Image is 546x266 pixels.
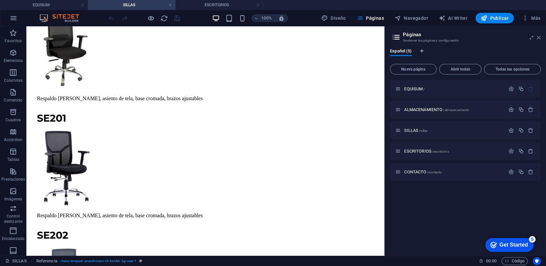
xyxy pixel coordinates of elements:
span: /escritorios [432,150,449,153]
div: ESCRITORIOS/escritorios [402,149,505,153]
div: Duplicar [518,148,524,154]
span: / [423,87,425,91]
div: ALMACENAMIENTO/almacenamiento [402,107,505,112]
span: ESCRITORIOS [404,149,449,154]
div: Configuración [508,148,514,154]
div: CONTACTO/contacto [402,170,505,174]
div: Eliminar [528,128,533,133]
p: Tablas [7,157,19,162]
span: Haz clic para seleccionar y doble clic para editar [36,257,57,265]
p: Accordion [4,137,22,142]
span: : [491,258,492,263]
span: . menu-wrapper .preset-menu-v2-border .bg-user-1 [60,257,137,265]
span: /almacenamiento [443,108,469,112]
span: /contacto [427,170,441,174]
i: Al redimensionar, ajustar el nivel de zoom automáticamente para ajustarse al dispositivo elegido. [278,15,284,21]
div: Get Started [19,7,48,13]
p: Contenido [4,98,22,103]
h4: ESCRITORIOS [176,1,263,9]
span: Páginas [357,15,384,21]
span: Español (5) [390,47,412,56]
a: Haz clic para cancelar la selección y doble clic para abrir páginas [5,257,27,265]
span: Diseño [321,15,346,21]
button: reload [160,14,168,22]
span: Haz clic para abrir la página [404,169,441,174]
div: Eliminar [528,148,533,154]
span: Publicar [481,15,509,21]
div: Duplicar [518,107,524,112]
div: Pestañas de idiomas [390,49,541,61]
button: Más [519,13,543,23]
p: Favoritos [5,38,22,44]
button: Todas las opciones [484,64,541,74]
h6: Tiempo de la sesión [479,257,497,265]
h4: SILLAS [88,1,176,9]
p: Encabezado [2,236,24,241]
span: Nueva página [393,67,434,71]
span: Más [522,15,540,21]
button: Páginas [354,13,387,23]
div: Eliminar [528,169,533,175]
div: Duplicar [518,86,524,92]
p: Prestaciones [1,177,25,182]
div: Configuración [508,128,514,133]
p: Columnas [4,78,23,83]
span: 00 00 [486,257,496,265]
span: Todas las opciones [487,67,538,71]
div: 5 [49,1,55,8]
button: Publicar [475,13,514,23]
h3: Gestionar tus páginas y configuración [403,38,528,44]
div: Configuración [508,169,514,175]
button: Usercentrics [533,257,541,265]
img: Editor Logo [38,14,87,22]
i: Este elemento es un preajuste personalizable [139,259,142,263]
span: AI Writer [439,15,467,21]
span: Haz clic para abrir la página [404,107,469,112]
button: Nueva página [390,64,436,74]
div: Eliminar [528,107,533,112]
button: 100% [251,14,275,22]
span: Haz clic para abrir la página [404,128,428,133]
nav: breadcrumb [36,257,142,265]
span: Navegador [395,15,428,21]
div: La página principal no puede eliminarse [528,86,533,92]
h6: 100% [261,14,272,22]
span: Haz clic para abrir la página [404,86,425,91]
div: SILLAS/sillas [402,128,505,133]
span: Abrir todas [442,67,478,71]
button: AI Writer [436,13,470,23]
div: EQUISUM/ [402,87,505,91]
div: Diseño (Ctrl+Alt+Y) [319,13,349,23]
h2: Páginas [403,32,541,38]
span: Código [504,257,525,265]
div: Get Started 5 items remaining, 0% complete [5,3,53,17]
button: Diseño [319,13,349,23]
div: Configuración [508,86,514,92]
button: Abrir todas [439,64,481,74]
div: Duplicar [518,169,524,175]
button: Código [501,257,528,265]
span: /sillas [419,129,428,133]
div: Duplicar [518,128,524,133]
p: Cuadros [6,117,21,123]
p: Elementos [4,58,23,63]
div: Configuración [508,107,514,112]
p: Imágenes [4,196,22,202]
button: Navegador [392,13,431,23]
